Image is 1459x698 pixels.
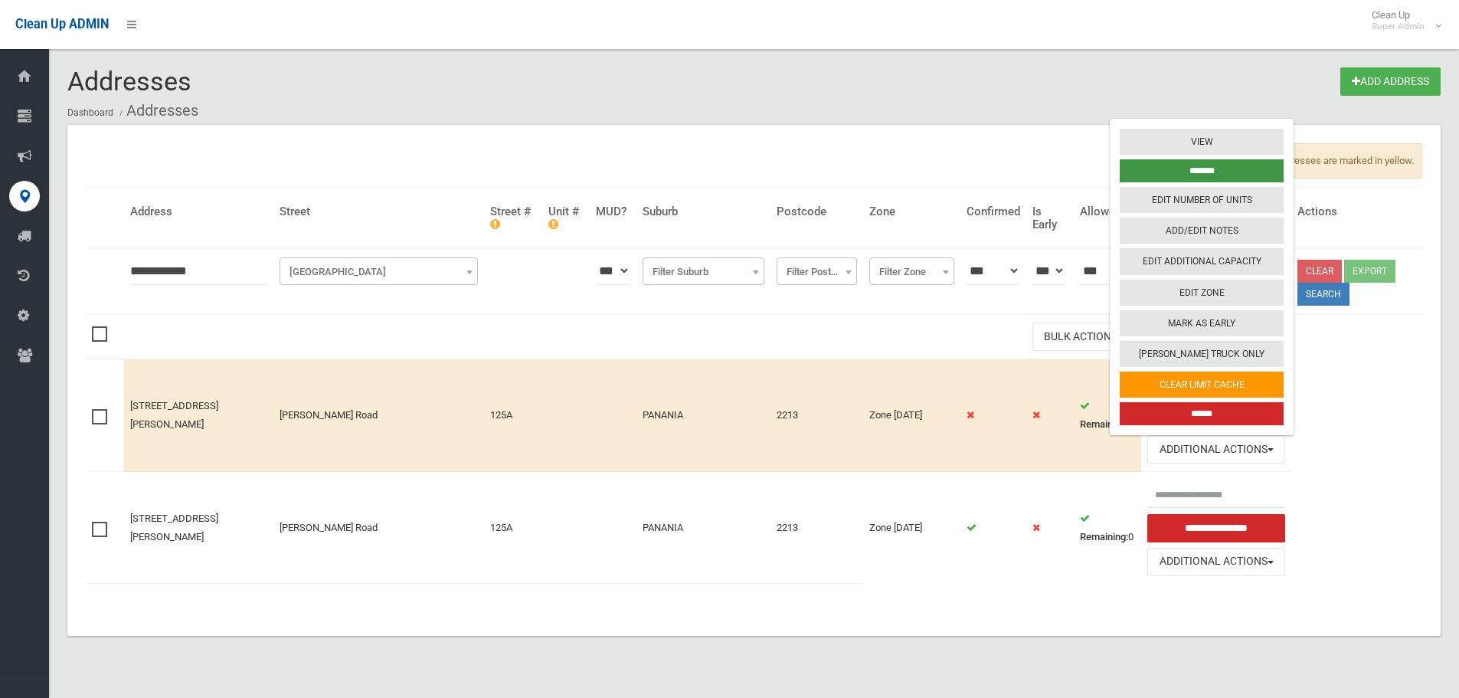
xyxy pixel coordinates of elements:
h4: Street # [490,205,536,231]
h4: Postcode [777,205,857,218]
a: Dashboard [67,107,113,118]
a: Edit Zone [1120,280,1284,306]
span: Filter Zone [873,261,950,283]
button: Additional Actions [1147,548,1285,576]
span: Filter Postcode [777,257,857,285]
td: PANANIA [636,359,770,472]
span: Filter Suburb [646,261,761,283]
td: [PERSON_NAME] Road [273,472,484,584]
h4: Allowed [1080,205,1135,218]
h4: Actions [1297,205,1416,218]
td: [PERSON_NAME] Road [273,359,484,472]
a: [STREET_ADDRESS][PERSON_NAME] [130,400,218,430]
h4: Street [280,205,478,218]
span: Addresses [67,66,191,97]
td: 2213 [770,359,863,472]
button: Search [1297,283,1349,306]
button: Bulk Actions [1032,323,1135,351]
span: Clean Up [1364,9,1440,32]
td: 125A [484,472,542,584]
a: Edit Additional Capacity [1120,249,1284,275]
a: Edit Number of Units [1120,187,1284,213]
span: Filter Street [283,261,474,283]
td: 0 [1074,472,1141,584]
h4: Address [130,205,267,218]
a: View [1120,129,1284,155]
a: [PERSON_NAME] Truck Only [1120,341,1284,367]
button: Additional Actions [1147,435,1285,464]
a: Clear Limit Cache [1120,372,1284,398]
td: Zone [DATE] [863,359,960,472]
td: 125A [484,359,542,472]
h4: Is Early [1032,205,1068,231]
small: Super Admin [1372,21,1425,32]
a: [STREET_ADDRESS][PERSON_NAME] [130,513,218,542]
strong: Remaining: [1080,531,1128,542]
span: Unconfirmed addresses are marked in yellow. [1201,143,1422,179]
li: Addresses [116,97,198,125]
a: Add Address [1340,67,1441,96]
button: Export [1344,260,1395,283]
h4: MUD? [596,205,630,218]
td: PANANIA [636,472,770,584]
h4: Unit # [548,205,584,231]
h4: Zone [869,205,954,218]
span: Filter Zone [869,257,954,285]
td: 2213 [770,472,863,584]
h4: Confirmed [967,205,1020,218]
h4: Suburb [643,205,764,218]
a: Add/Edit Notes [1120,218,1284,244]
span: Clean Up ADMIN [15,17,109,31]
a: Clear [1297,260,1342,283]
span: Filter Suburb [643,257,764,285]
span: Filter Postcode [780,261,853,283]
td: 2 [1074,359,1141,472]
a: Mark As Early [1120,310,1284,336]
span: Filter Street [280,257,478,285]
td: Zone [DATE] [863,472,960,584]
strong: Remaining: [1080,418,1128,430]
